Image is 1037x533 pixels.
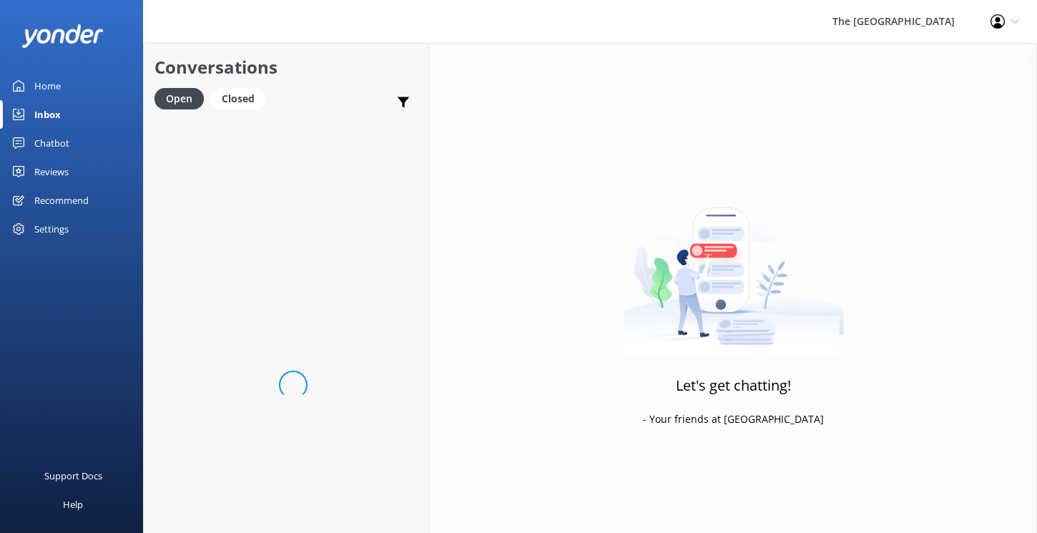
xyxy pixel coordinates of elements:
[154,90,211,106] a: Open
[63,490,83,519] div: Help
[34,215,69,243] div: Settings
[643,411,824,427] p: - Your friends at [GEOGRAPHIC_DATA]
[34,100,61,129] div: Inbox
[34,157,69,186] div: Reviews
[154,54,418,81] h2: Conversations
[211,88,265,109] div: Closed
[21,24,104,48] img: yonder-white-logo.png
[34,129,69,157] div: Chatbot
[676,374,791,397] h3: Let's get chatting!
[154,88,204,109] div: Open
[34,186,89,215] div: Recommend
[34,72,61,100] div: Home
[623,177,844,356] img: artwork of a man stealing a conversation from at giant smartphone
[211,90,272,106] a: Closed
[44,461,102,490] div: Support Docs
